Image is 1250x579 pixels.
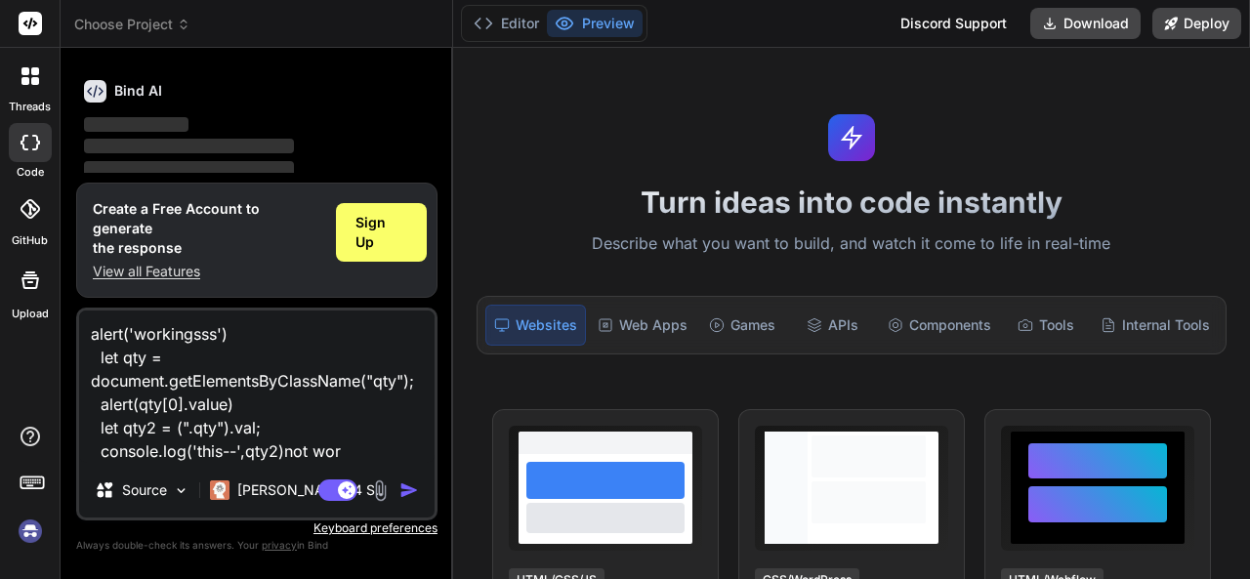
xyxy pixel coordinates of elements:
[173,482,189,499] img: Pick Models
[237,480,383,500] p: [PERSON_NAME] 4 S..
[1003,305,1089,346] div: Tools
[465,185,1238,220] h1: Turn ideas into code instantly
[84,139,294,153] span: ‌
[79,310,435,463] textarea: alert('workingsss') let qty = document.getElementsByClassName("qty"); alert(qty[0].value) let qty...
[889,8,1019,39] div: Discord Support
[210,480,229,500] img: Claude 4 Sonnet
[466,10,547,37] button: Editor
[14,515,47,548] img: signin
[485,305,586,346] div: Websites
[12,232,48,249] label: GitHub
[399,480,419,500] img: icon
[76,520,437,536] p: Keyboard preferences
[590,305,695,346] div: Web Apps
[547,10,643,37] button: Preview
[262,539,297,551] span: privacy
[93,262,320,281] p: View all Features
[74,15,190,34] span: Choose Project
[465,231,1238,257] p: Describe what you want to build, and watch it come to life in real-time
[789,305,875,346] div: APIs
[1030,8,1141,39] button: Download
[76,536,437,555] p: Always double-check its answers. Your in Bind
[1152,8,1241,39] button: Deploy
[1093,305,1218,346] div: Internal Tools
[9,99,51,115] label: threads
[93,199,320,258] h1: Create a Free Account to generate the response
[84,161,294,176] span: ‌
[880,305,999,346] div: Components
[699,305,785,346] div: Games
[84,117,188,132] span: ‌
[122,480,167,500] p: Source
[369,479,392,502] img: attachment
[12,306,49,322] label: Upload
[355,213,407,252] span: Sign Up
[114,81,162,101] h6: Bind AI
[17,164,44,181] label: code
